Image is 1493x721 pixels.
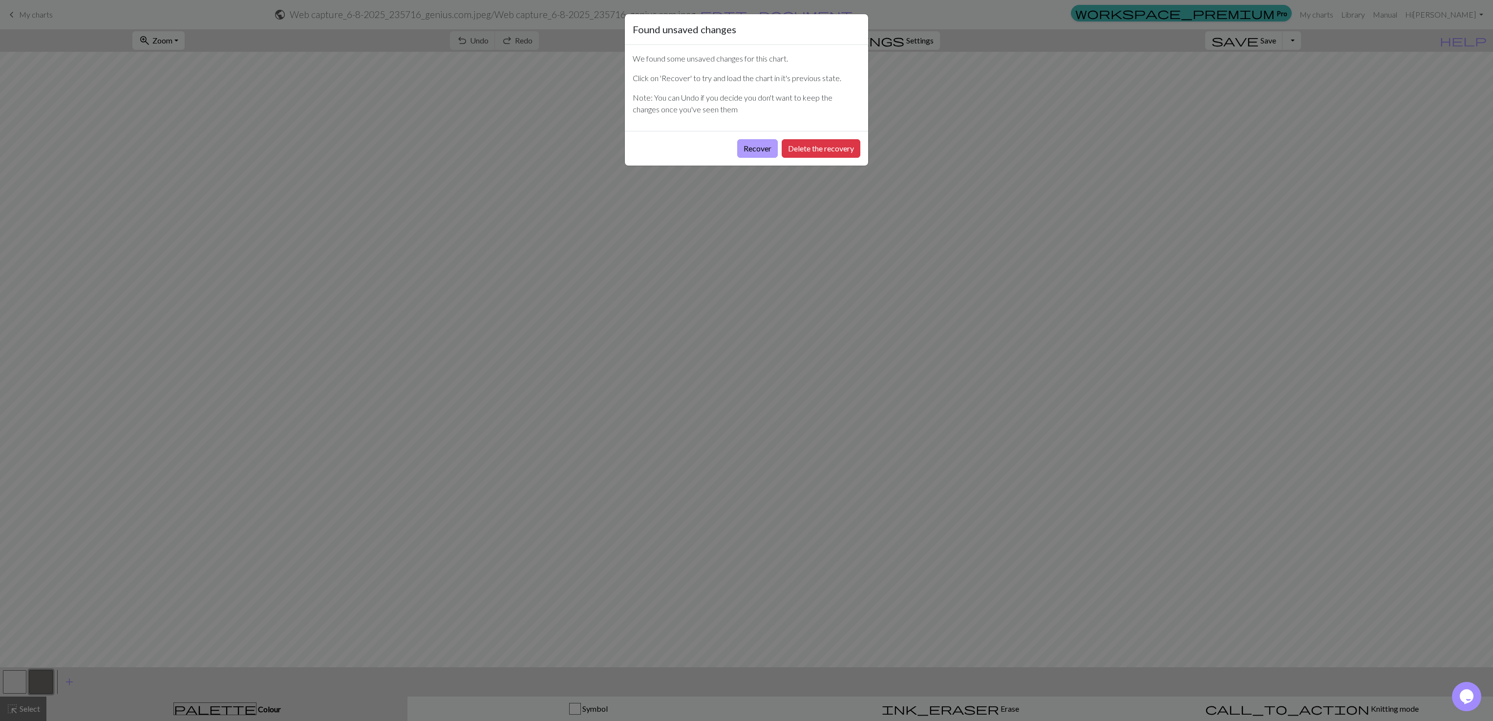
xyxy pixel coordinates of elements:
h5: Found unsaved changes [633,22,736,37]
p: Click on 'Recover' to try and load the chart in it's previous state. [633,72,860,84]
p: Note: You can Undo if you decide you don't want to keep the changes once you've seen them [633,92,860,115]
button: Recover [737,139,778,158]
p: We found some unsaved changes for this chart. [633,53,860,64]
iframe: chat widget [1452,682,1483,711]
button: Delete the recovery [782,139,860,158]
